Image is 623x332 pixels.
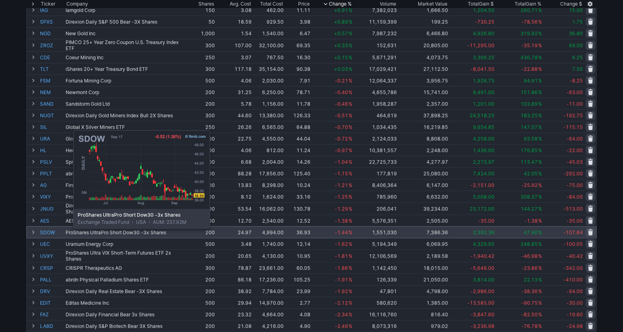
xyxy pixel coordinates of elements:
[252,215,284,226] td: 2,540.00
[216,121,252,133] td: 26.26
[353,51,398,63] td: 5,671,291
[187,51,216,63] td: 250
[40,133,64,144] a: URA
[66,66,186,72] div: iShares 20+ Year Treasury Bond ETF
[66,241,186,247] div: Uranium Energy Corp
[40,52,64,63] a: CDE
[216,98,252,109] td: 5.78
[572,66,583,72] span: 7.50
[349,42,353,48] span: %
[473,124,495,130] span: 9,654.85
[147,219,152,225] span: •
[284,226,311,238] td: 36.93
[216,27,252,39] td: 1.54
[353,39,398,51] td: 152,631
[40,179,64,191] a: AG
[284,191,311,202] td: 33.16
[216,16,252,27] td: 18.59
[349,124,353,130] span: %
[353,4,398,16] td: 7,382,023
[40,16,64,27] a: SPXS
[473,136,495,142] span: 4,258.00
[349,171,353,177] span: %
[353,144,398,156] td: 10,381,557
[521,182,538,188] span: -25.92
[216,39,252,51] td: 107.00
[473,171,495,177] span: 7,424.00
[538,7,542,13] span: %
[187,109,216,121] td: 300
[335,147,348,153] span: -0.97
[252,156,284,167] td: 2,004.00
[40,309,64,320] a: FAZ
[470,206,495,212] span: 23,172.00
[538,66,542,72] span: %
[252,167,284,179] td: 17,656.00
[538,42,542,48] span: %
[538,78,542,84] span: %
[349,218,353,224] span: %
[567,194,583,200] span: -84.00
[216,144,252,156] td: 4.06
[74,209,210,228] div: Exchange Traded Fund USA AUM: 237.92M
[66,124,186,130] div: Global X Silver Miners ETF
[216,250,252,262] td: 20.65
[473,54,495,60] span: 3,306.25
[478,218,495,224] span: -35.00
[567,218,583,224] span: -35.00
[40,39,64,51] a: ZROZ
[284,144,311,156] td: 11.24
[567,182,583,188] span: -75.00
[572,54,583,60] span: 6.25
[284,86,311,98] td: 78.71
[252,191,284,202] td: 1,624.00
[398,144,449,156] td: 2,248.00
[538,124,542,130] span: %
[66,229,186,235] div: ProShares UltraPro Short Dow30 -3x Shares
[353,238,398,250] td: 5,194,349
[284,51,311,63] td: 16.30
[521,7,538,13] span: 260.71
[284,39,311,51] td: 69.35
[467,42,495,48] span: -11,295.00
[521,194,538,200] span: 308.37
[335,182,348,188] span: -1.21
[398,39,449,51] td: 20,805.00
[284,167,311,179] td: 125.40
[563,229,583,235] span: -107.64
[353,191,398,202] td: 785,960
[252,121,284,133] td: 6,565.00
[538,30,542,36] span: %
[252,16,284,27] td: 929.50
[66,30,186,36] div: New Gold Inc
[335,136,348,142] span: -0.72
[538,54,542,60] span: %
[398,167,449,179] td: 25,080.00
[538,171,542,177] span: %
[521,241,538,247] span: 248.85
[353,109,398,121] td: 464,619
[473,7,495,13] span: 1,204.50
[252,226,284,238] td: 4,994.00
[349,30,353,36] span: %
[252,144,284,156] td: 812.00
[335,124,348,130] span: -0.70
[470,113,495,119] span: 24,518.25
[40,4,64,16] a: IAG
[349,7,353,13] span: %
[349,78,353,84] span: %
[353,202,398,215] td: 206,041
[353,226,398,238] td: 1,551,030
[284,63,311,74] td: 90.38
[349,101,353,107] span: %
[473,89,495,95] span: 9,491.00
[335,218,348,224] span: -1.38
[521,147,538,153] span: 176.85
[473,147,495,153] span: 1,436.00
[398,98,449,109] td: 2,357.00
[40,121,64,133] a: SIL
[187,74,216,86] td: 500
[473,30,495,36] span: 4,926.80
[473,229,495,235] span: 2,392.36
[187,4,216,16] td: 150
